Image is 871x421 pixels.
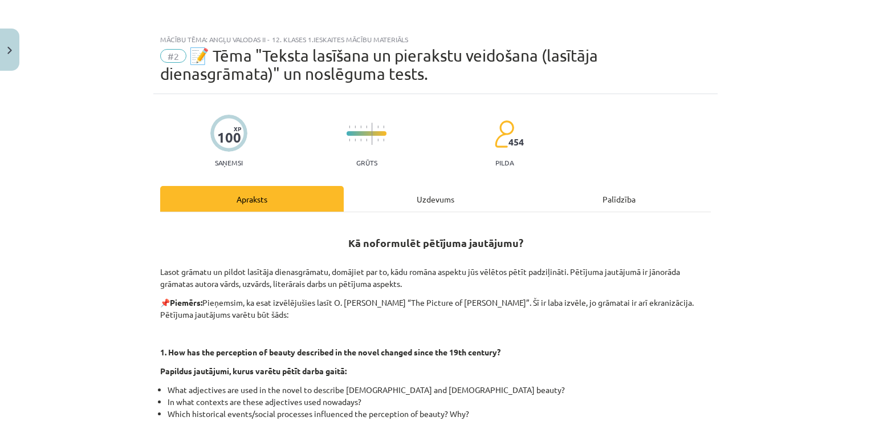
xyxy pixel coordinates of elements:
[356,159,377,167] p: Grūts
[160,186,344,212] div: Apraksts
[495,159,514,167] p: pilda
[170,297,202,307] strong: Piemērs:
[494,120,514,148] img: students-c634bb4e5e11cddfef0936a35e636f08e4e9abd3cc4e673bd6f9a4125e45ecb1.svg
[168,408,711,420] li: Which historical events/social processes influenced the perception of beauty? Why?
[210,159,247,167] p: Saņemsi
[366,139,367,141] img: icon-short-line-57e1e144782c952c97e751825c79c345078a6d821885a25fce030b3d8c18986b.svg
[160,49,186,63] span: #2
[366,126,367,128] img: icon-short-line-57e1e144782c952c97e751825c79c345078a6d821885a25fce030b3d8c18986b.svg
[344,186,527,212] div: Uzdevums
[160,366,347,376] strong: Papildus jautājumi, kurus varētu pētīt darba gaitā:
[348,236,523,249] strong: Kā noformulēt pētījuma jautājumu?
[7,47,12,54] img: icon-close-lesson-0947bae3869378f0d4975bcd49f059093ad1ed9edebbc8119c70593378902aed.svg
[234,126,241,132] span: XP
[168,396,711,408] li: In what contexts are these adjectives used nowadays?
[160,254,711,290] p: Lasot grāmatu un pildot lasītāja dienasgrāmatu, domājiet par to, kādu romāna aspektu jūs vēlētos ...
[355,139,356,141] img: icon-short-line-57e1e144782c952c97e751825c79c345078a6d821885a25fce030b3d8c18986b.svg
[168,384,711,396] li: What adjectives are used in the novel to describe [DEMOGRAPHIC_DATA] and [DEMOGRAPHIC_DATA] beauty?
[355,126,356,128] img: icon-short-line-57e1e144782c952c97e751825c79c345078a6d821885a25fce030b3d8c18986b.svg
[360,126,361,128] img: icon-short-line-57e1e144782c952c97e751825c79c345078a6d821885a25fce030b3d8c18986b.svg
[360,139,361,141] img: icon-short-line-57e1e144782c952c97e751825c79c345078a6d821885a25fce030b3d8c18986b.svg
[160,46,598,83] span: 📝 Tēma "Teksta lasīšana un pierakstu veidošana (lasītāja dienasgrāmata)" un noslēguma tests.
[377,139,378,141] img: icon-short-line-57e1e144782c952c97e751825c79c345078a6d821885a25fce030b3d8c18986b.svg
[160,347,500,357] strong: 1. How has the perception of beauty described in the novel changed since the 19th century?
[527,186,711,212] div: Palīdzība
[383,139,384,141] img: icon-short-line-57e1e144782c952c97e751825c79c345078a6d821885a25fce030b3d8c18986b.svg
[508,137,524,147] span: 454
[383,126,384,128] img: icon-short-line-57e1e144782c952c97e751825c79c345078a6d821885a25fce030b3d8c18986b.svg
[377,126,378,128] img: icon-short-line-57e1e144782c952c97e751825c79c345078a6d821885a25fce030b3d8c18986b.svg
[349,139,350,141] img: icon-short-line-57e1e144782c952c97e751825c79c345078a6d821885a25fce030b3d8c18986b.svg
[349,126,350,128] img: icon-short-line-57e1e144782c952c97e751825c79c345078a6d821885a25fce030b3d8c18986b.svg
[372,123,373,145] img: icon-long-line-d9ea69661e0d244f92f715978eff75569469978d946b2353a9bb055b3ed8787d.svg
[160,297,711,321] p: 📌 Pieņemsim, ka esat izvēlējušies lasīt O. [PERSON_NAME] “The Picture of [PERSON_NAME]”. Šī ir la...
[160,35,711,43] div: Mācību tēma: Angļu valodas ii - 12. klases 1.ieskaites mācību materiāls
[217,129,241,145] div: 100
